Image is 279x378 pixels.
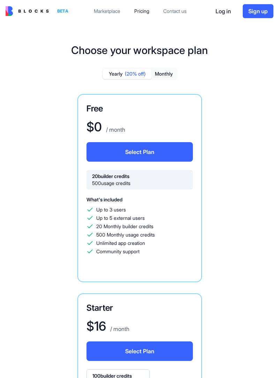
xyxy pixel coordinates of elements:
[94,8,120,15] div: Marketplace
[96,248,139,255] span: Community support
[109,325,129,333] p: / month
[86,196,122,202] span: What's included
[96,240,145,247] span: Unlimited app creation
[54,6,71,16] div: BETA
[105,125,125,134] p: / month
[96,215,145,222] span: Up to 5 external users
[152,69,176,79] button: Monthly
[86,302,193,314] h3: Starter
[92,180,187,187] span: 500 usage credits
[86,120,102,134] h1: $ 0
[6,6,49,16] img: logo
[88,5,126,17] a: Marketplace
[92,173,187,180] span: 20 builder credits
[96,231,155,238] span: 500 Monthly usage credits
[86,341,193,361] button: Select Plan
[125,70,146,77] span: (20% off)
[209,4,237,18] button: Log in
[243,4,273,18] button: Sign up
[163,8,187,15] div: Contact us
[6,6,71,16] a: BETA
[86,142,193,162] button: Select Plan
[71,44,208,56] h1: Choose your workspace plan
[103,69,152,79] button: Yearly
[129,5,155,17] a: Pricing
[96,223,153,230] span: 20 Monthly builder credits
[86,103,193,114] h3: Free
[134,8,149,15] div: Pricing
[158,5,192,17] a: Contact us
[86,319,106,333] h1: $ 16
[96,206,126,213] span: Up to 3 users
